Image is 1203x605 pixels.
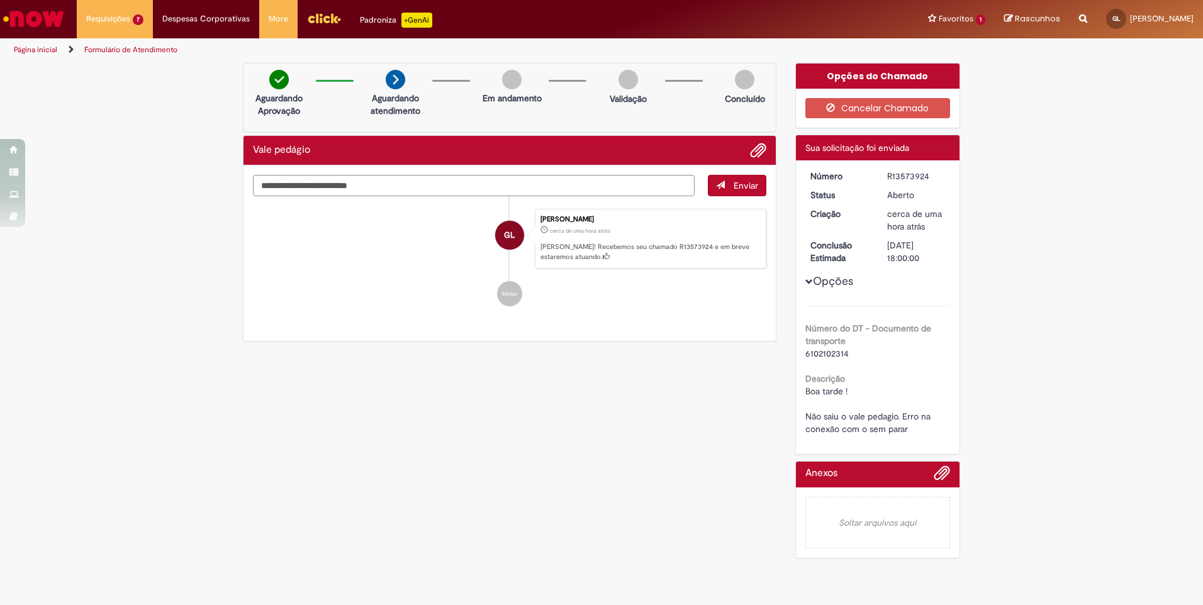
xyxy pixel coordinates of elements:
img: check-circle-green.png [269,70,289,89]
li: Gustavo Ribeiro Da Luz [253,209,766,269]
ul: Histórico de tíquete [253,196,766,319]
span: GL [504,220,515,250]
h2: Vale pedágio Histórico de tíquete [253,145,310,156]
p: Aguardando Aprovação [249,92,310,117]
b: Número do DT - Documento de transporte [805,323,931,347]
a: Formulário de Atendimento [84,45,177,55]
span: 7 [133,14,143,25]
div: Padroniza [360,13,432,28]
p: Aguardando atendimento [365,92,426,117]
span: Sua solicitação foi enviada [805,142,909,153]
p: Validação [610,92,647,105]
span: [PERSON_NAME] [1130,13,1194,24]
dt: Criação [801,208,878,220]
div: [DATE] 18:00:00 [887,239,946,264]
span: Rascunhos [1015,13,1060,25]
button: Cancelar Chamado [805,98,951,118]
span: Boa tarde ! Não saiu o vale pedagio. Erro na conexão com o sem parar [805,386,933,435]
p: [PERSON_NAME]! Recebemos seu chamado R13573924 e em breve estaremos atuando. [540,242,759,262]
span: Despesas Corporativas [162,13,250,25]
h2: Anexos [805,468,837,479]
span: GL [1112,14,1121,23]
div: R13573924 [887,170,946,182]
span: Enviar [734,180,758,191]
img: arrow-next.png [386,70,405,89]
textarea: Digite sua mensagem aqui... [253,175,695,196]
img: img-circle-grey.png [618,70,638,89]
div: Aberto [887,189,946,201]
span: Requisições [86,13,130,25]
div: Opções do Chamado [796,64,960,89]
p: Em andamento [483,92,542,104]
img: ServiceNow [1,6,66,31]
div: [PERSON_NAME] [540,216,759,223]
div: 28/09/2025 13:05:20 [887,208,946,233]
span: 6102102314 [805,348,849,359]
p: Concluído [725,92,765,105]
img: img-circle-grey.png [502,70,522,89]
img: click_logo_yellow_360x200.png [307,9,341,28]
a: Página inicial [14,45,57,55]
button: Adicionar anexos [750,142,766,158]
a: Rascunhos [1004,13,1060,25]
span: 1 [976,14,985,25]
b: Descrição [805,373,845,384]
span: More [269,13,288,25]
dt: Número [801,170,878,182]
ul: Trilhas de página [9,38,793,62]
span: cerca de uma hora atrás [550,227,610,235]
button: Enviar [708,175,766,196]
span: cerca de uma hora atrás [887,208,942,232]
img: img-circle-grey.png [735,70,754,89]
dt: Status [801,189,878,201]
div: Gustavo Ribeiro Da Luz [495,221,524,250]
button: Adicionar anexos [934,465,950,487]
time: 28/09/2025 13:05:20 [550,227,610,235]
span: Favoritos [939,13,973,25]
p: +GenAi [401,13,432,28]
dt: Conclusão Estimada [801,239,878,264]
em: Soltar arquivos aqui [805,497,951,548]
